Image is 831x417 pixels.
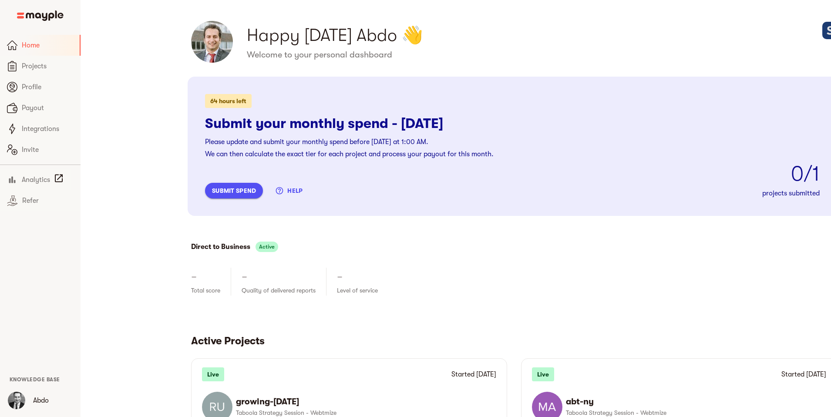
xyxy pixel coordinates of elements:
span: Invite [22,145,74,155]
span: Refer [22,195,74,206]
p: Started [DATE] [781,369,826,380]
button: User Menu [3,387,30,414]
span: Projects [22,61,74,71]
img: Main logo [17,10,64,21]
p: Live [532,367,554,381]
a: help [273,186,306,193]
div: This program is active. You will be assigned new clients. [256,242,278,252]
button: Direct to Business [191,241,250,253]
p: projects submitted [512,188,820,198]
h6: abt-ny [566,396,819,407]
p: Started [DATE] [451,369,496,380]
h4: - [242,268,247,285]
button: submit spend [205,183,263,198]
span: Payout [22,103,74,113]
h3: Happy [DATE] Abdo 👋 [247,23,720,47]
span: Integrations [22,124,74,134]
h4: - [337,268,343,285]
p: Live [202,367,224,381]
span: Analytics [22,175,50,185]
h6: growing-[DATE] [236,396,489,407]
span: Home [22,40,73,50]
p: Abdo [33,395,49,406]
span: Active [256,242,278,252]
a: Knowledge Base [10,376,60,383]
p: Quality of delivered reports [242,285,316,296]
h2: 0 / 1 [512,160,820,188]
h4: - [191,268,197,285]
img: MS4pvCgsR9qnNP9AXkiy [8,392,25,409]
p: Level of service [337,285,378,296]
p: 64 hours left [205,94,252,108]
span: submit spend [212,185,256,196]
h6: Welcome to your personal dashboard [247,49,720,61]
h4: Submit your monthly spend - [DATE] [205,115,820,132]
h6: Please update and submit your monthly spend before [DATE] at 1:00 AM. We can then calculate the e... [205,136,820,160]
img: Abdo Mazloum [191,21,233,63]
p: Total score [191,285,220,296]
span: Profile [22,82,74,92]
button: help [273,183,306,198]
span: help [277,185,303,196]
